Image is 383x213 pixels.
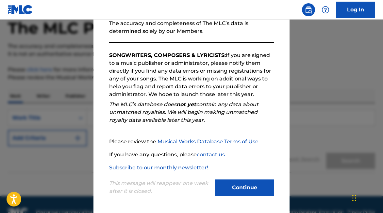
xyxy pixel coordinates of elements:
button: Continue [215,179,274,196]
p: If you have any questions, please . [109,151,274,159]
strong: SONGWRITERS, COMPOSERS & LYRICISTS: [109,52,226,58]
iframe: Chat Widget [350,182,383,213]
p: Please review the [109,138,274,146]
div: Drag [352,188,356,208]
strong: not yet [176,101,196,107]
a: Musical Works Database Terms of Use [158,138,258,145]
div: Help [319,3,332,16]
em: The MLC’s database does contain any data about unmatched royalties. We will begin making unmatche... [109,101,258,123]
p: This message will reappear one week after it is closed. [109,179,211,195]
a: Subscribe to our monthly newsletter! [109,164,208,171]
p: If you are signed to a music publisher or administrator, please notify them directly if you find ... [109,51,274,98]
img: MLC Logo [8,5,33,14]
a: Public Search [302,3,315,16]
a: contact us [197,151,225,158]
a: Log In [336,2,375,18]
img: help [322,6,329,14]
img: search [305,6,312,14]
p: The accuracy and completeness of The MLC’s data is determined solely by our Members. [109,20,274,35]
